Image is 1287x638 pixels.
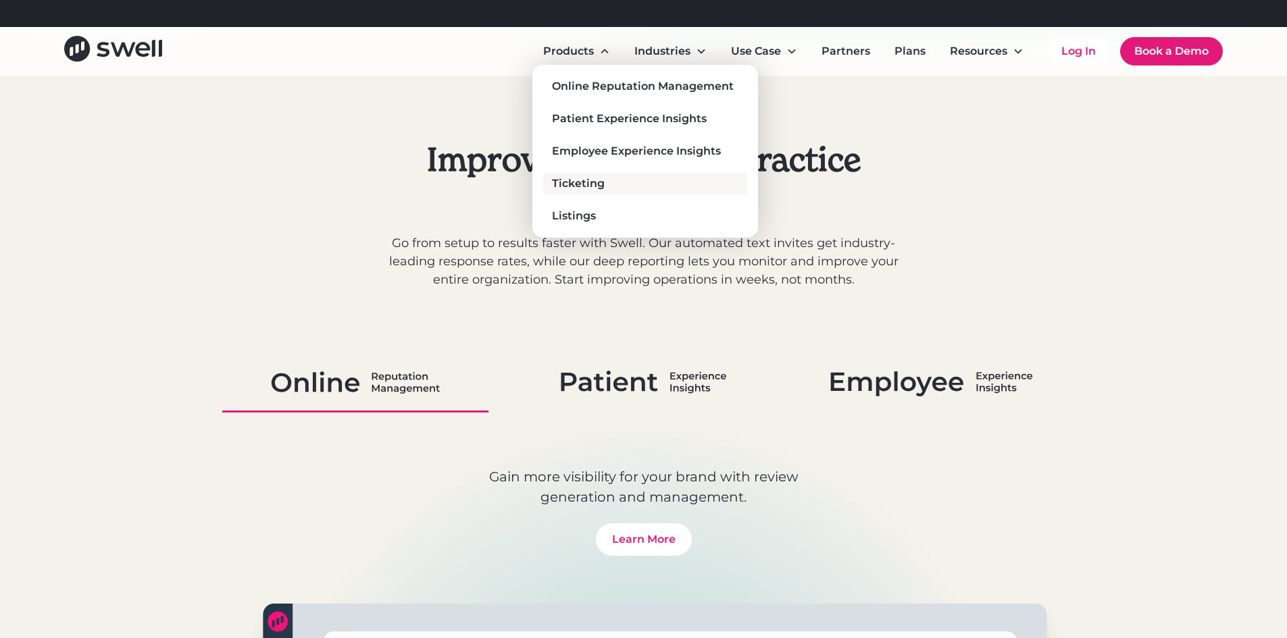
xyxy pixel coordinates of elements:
[543,173,747,194] a: Ticketing
[720,38,808,65] div: Use Case
[543,140,747,162] a: Employee Experience Insights
[543,76,747,97] a: Online Reputation Management
[64,36,162,66] a: home
[552,111,707,127] div: Patient Experience Insights
[384,140,903,218] h2: Improve The Whole Practice Experience
[543,43,594,59] div: Products
[634,43,690,59] div: Industries
[455,467,833,507] p: Gain more visibility for your brand with review generation and management.
[811,38,881,65] a: Partners
[939,38,1034,65] div: Resources
[596,523,692,556] a: Learn More
[552,208,596,224] div: Listings
[552,176,605,192] div: Ticketing
[624,38,717,65] div: Industries
[552,78,734,95] div: Online Reputation Management
[543,108,747,130] a: Patient Experience Insights
[532,65,758,238] nav: Products
[532,38,621,65] div: Products
[543,205,747,227] a: Listings
[950,43,1007,59] div: Resources
[1120,37,1223,65] a: Book a Demo
[1056,492,1287,638] iframe: Chat Widget
[552,143,721,159] div: Employee Experience Insights
[384,113,903,130] div: Products
[731,43,781,59] div: Use Case
[884,38,936,65] a: Plans
[384,234,903,289] p: Go from setup to results faster with Swell. Our automated text invites get industry-leading respo...
[1048,38,1109,65] a: Log In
